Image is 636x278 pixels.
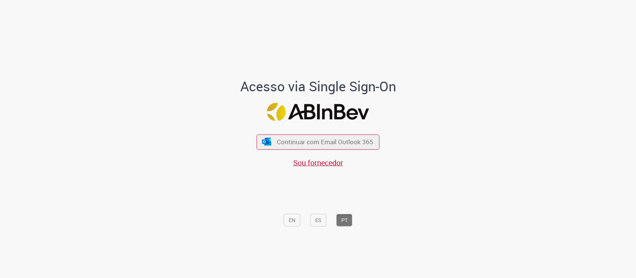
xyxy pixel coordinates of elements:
[261,138,272,146] img: ícone Azure/Microsoft 360
[257,134,380,149] button: ícone Azure/Microsoft 360 Continuar com Email Outlook 365
[293,157,343,167] a: Sou fornecedor
[277,138,373,146] span: Continuar com Email Outlook 365
[336,214,352,226] button: PT
[310,214,326,226] button: ES
[267,102,369,121] img: Logo ABInBev
[284,214,300,226] button: EN
[215,79,421,94] h1: Acesso via Single Sign-On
